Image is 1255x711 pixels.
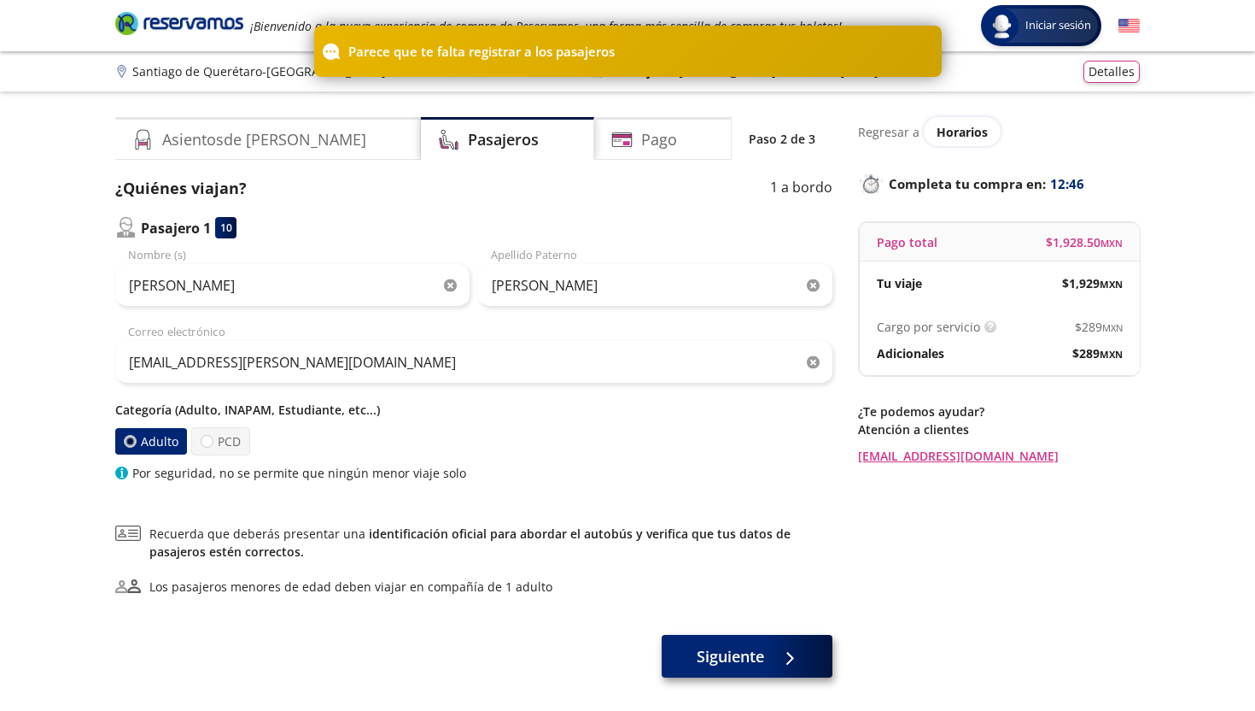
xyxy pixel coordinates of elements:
[149,525,832,561] span: Recuerda que deberás presentar una
[1118,15,1140,37] button: English
[858,447,1140,465] a: [EMAIL_ADDRESS][DOMAIN_NAME]
[877,233,937,251] p: Pago total
[115,10,243,36] i: Brand Logo
[115,428,187,455] label: Adulto
[1100,348,1123,361] small: MXN
[115,264,470,307] input: Nombre (s)
[348,42,615,62] p: Parece que te falta registrar a los pasajeros
[141,218,211,238] p: Pasajero 1
[697,645,764,668] span: Siguiente
[858,403,1140,420] p: ¿Te podemos ayudar?
[858,117,1140,146] div: Regresar a ver horarios
[1102,321,1123,334] small: MXN
[937,124,988,140] span: Horarios
[877,344,944,362] p: Adicionales
[1072,344,1123,362] span: $ 289
[115,10,243,41] a: Brand Logo
[641,128,677,151] h4: Pago
[132,464,466,482] p: Por seguridad, no se permite que ningún menor viaje solo
[1050,174,1084,194] span: 12:46
[115,341,832,384] input: Correo electrónico
[858,172,1140,196] p: Completa tu compra en :
[115,401,832,419] p: Categoría (Adulto, INAPAM, Estudiante, etc...)
[877,318,980,336] p: Cargo por servicio
[1046,233,1123,251] span: $ 1,928.50
[1156,612,1238,694] iframe: Messagebird Livechat Widget
[215,217,236,238] div: 10
[1019,17,1098,34] span: Iniciar sesión
[115,177,247,200] p: ¿Quiénes viajan?
[1062,274,1123,292] span: $ 1,929
[162,128,366,151] h4: Asientos de [PERSON_NAME]
[770,177,832,200] p: 1 a bordo
[149,578,552,596] div: Los pasajeros menores de edad deben viajar en compañía de 1 adulto
[250,18,842,34] em: ¡Bienvenido a la nueva experiencia de compra de Reservamos, una forma más sencilla de comprar tus...
[662,635,832,678] button: Siguiente
[191,427,250,455] label: PCD
[468,128,539,151] h4: Pasajeros
[1100,237,1123,250] small: MXN
[858,123,919,141] p: Regresar a
[478,264,832,307] input: Apellido Paterno
[858,420,1140,438] p: Atención a clientes
[1075,318,1123,336] span: $ 289
[877,274,922,292] p: Tu viaje
[1100,278,1123,291] small: MXN
[749,130,815,148] p: Paso 2 de 3
[149,526,791,560] a: identificación oficial para abordar el autobús y verifica que tus datos de pasajeros estén correc...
